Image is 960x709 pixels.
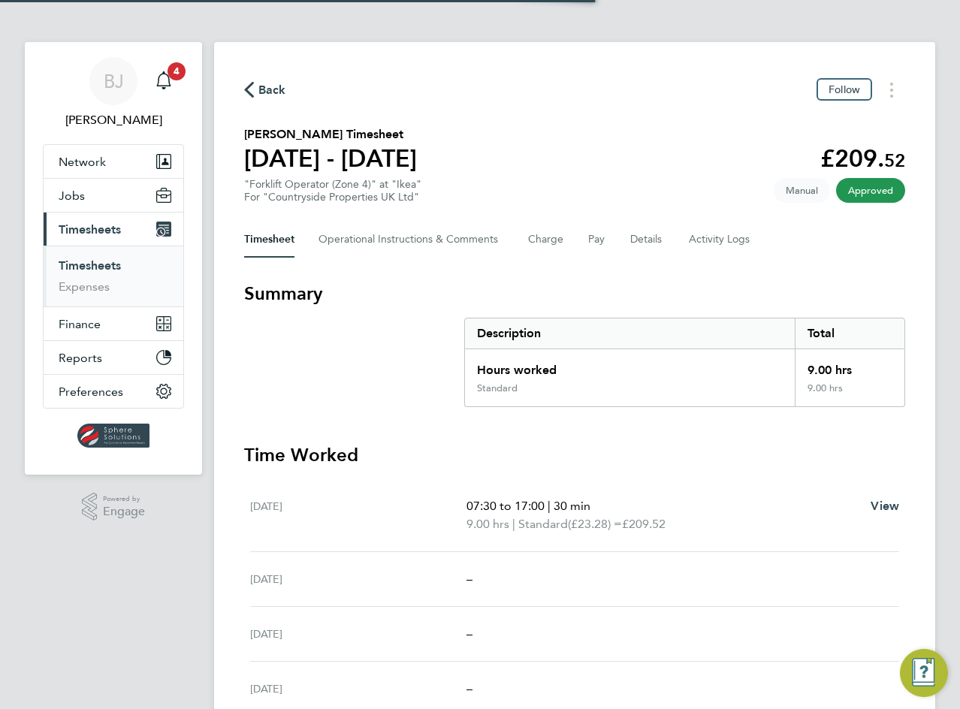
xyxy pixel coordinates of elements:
span: | [548,499,551,513]
span: Timesheets [59,222,121,237]
app-decimal: £209. [820,144,905,173]
div: Description [465,318,795,348]
span: – [466,626,472,641]
span: Reports [59,351,102,365]
button: Pay [588,222,606,258]
button: Engage Resource Center [900,649,948,697]
h3: Summary [244,282,905,306]
span: 4 [168,62,186,80]
button: Charge [528,222,564,258]
span: | [512,517,515,531]
button: Finance [44,307,183,340]
img: spheresolutions-logo-retina.png [77,424,150,448]
div: [DATE] [250,570,466,588]
span: Powered by [103,493,145,505]
div: "Forklift Operator (Zone 4)" at "Ikea" [244,178,421,204]
div: Standard [477,382,518,394]
nav: Main navigation [25,42,202,475]
span: 52 [884,149,905,171]
span: Jobs [59,189,85,203]
span: Preferences [59,385,123,399]
span: Bryn Jones [43,111,184,129]
h1: [DATE] - [DATE] [244,143,417,173]
div: [DATE] [250,680,466,698]
div: Total [795,318,904,348]
span: £209.52 [622,517,666,531]
div: Hours worked [465,349,795,382]
button: Operational Instructions & Comments [318,222,504,258]
div: Timesheets [44,246,183,306]
a: Timesheets [59,258,121,273]
span: This timesheet has been approved. [836,178,905,203]
span: Engage [103,505,145,518]
h3: Time Worked [244,443,905,467]
span: Follow [829,83,860,96]
span: Standard [518,515,568,533]
span: BJ [104,71,124,91]
a: Expenses [59,279,110,294]
a: Go to home page [43,424,184,448]
h2: [PERSON_NAME] Timesheet [244,125,417,143]
button: Timesheets [44,213,183,246]
span: This timesheet was manually created. [774,178,830,203]
button: Network [44,145,183,178]
a: BJ[PERSON_NAME] [43,57,184,129]
div: 9.00 hrs [795,349,904,382]
div: [DATE] [250,625,466,643]
span: Back [258,81,286,99]
span: View [871,499,899,513]
a: 4 [149,57,179,105]
span: – [466,681,472,695]
span: – [466,572,472,586]
span: Finance [59,317,101,331]
button: Preferences [44,375,183,408]
div: [DATE] [250,497,466,533]
span: (£23.28) = [568,517,622,531]
button: Timesheet [244,222,294,258]
button: Activity Logs [689,222,752,258]
button: Details [630,222,665,258]
button: Reports [44,341,183,374]
div: 9.00 hrs [795,382,904,406]
div: Summary [464,318,905,407]
span: 07:30 to 17:00 [466,499,545,513]
a: Powered byEngage [82,493,146,521]
button: Timesheets Menu [878,78,905,101]
span: 30 min [554,499,590,513]
a: View [871,497,899,515]
button: Follow [817,78,872,101]
span: 9.00 hrs [466,517,509,531]
span: Network [59,155,106,169]
button: Jobs [44,179,183,212]
div: For "Countryside Properties UK Ltd" [244,191,421,204]
button: Back [244,80,286,99]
